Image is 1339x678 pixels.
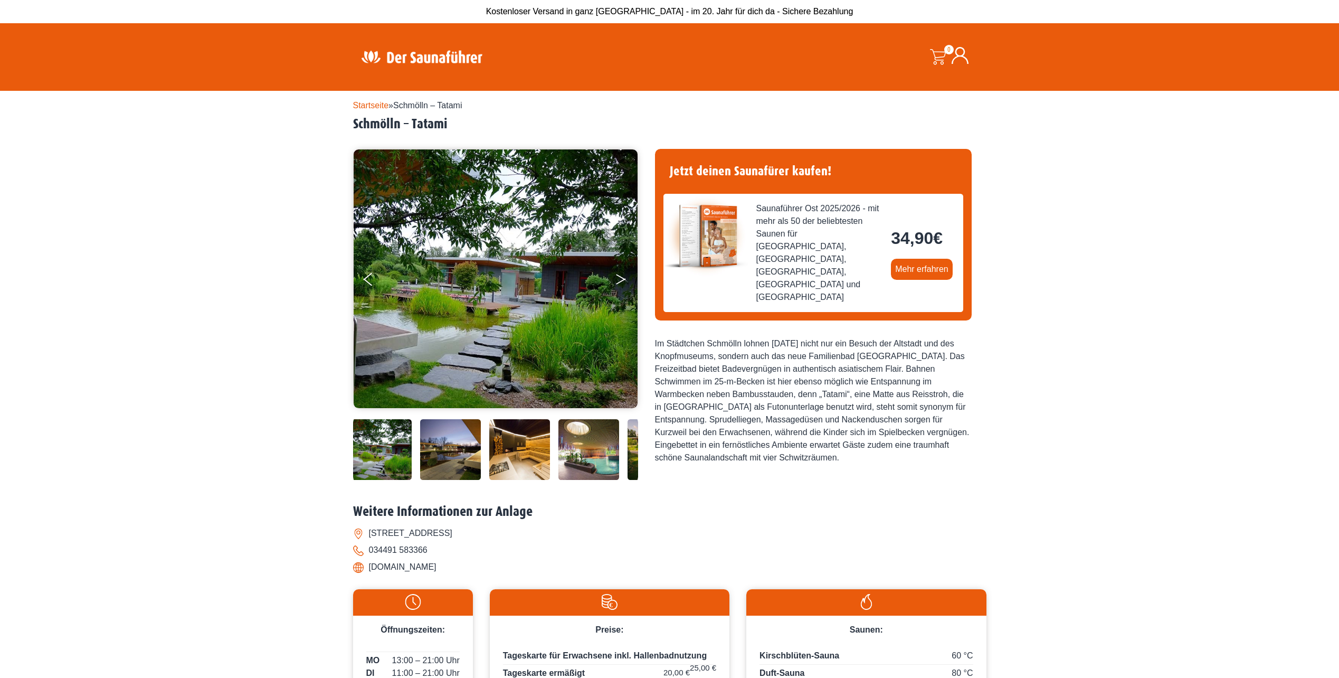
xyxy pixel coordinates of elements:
img: Preise-weiss.svg [495,594,724,610]
span: Duft-Sauna [759,668,804,677]
span: 25,00 € [690,662,716,674]
h2: Schmölln – Tatami [353,116,986,133]
img: Flamme-weiss.svg [752,594,981,610]
span: Preise: [595,625,623,634]
span: » [353,101,462,110]
li: 034491 583366 [353,542,986,559]
span: Kirschblüten-Sauna [759,651,839,660]
div: Im Städtchen Schmölln lohnen [DATE] nicht nur ein Besuch der Altstadt und des Knopfmuseums, sonde... [655,337,972,464]
h4: Jetzt deinen Saunafürer kaufen! [663,157,963,185]
p: Tageskarte für Erwachsene inkl. Hallenbadnutzung [503,649,716,665]
span: Schmölln – Tatami [393,101,462,110]
img: Uhr-weiss.svg [358,594,468,610]
span: 0 [944,45,954,54]
h2: Weitere Informationen zur Anlage [353,504,986,520]
span: € [933,229,943,248]
bdi: 34,90 [891,229,943,248]
li: [STREET_ADDRESS] [353,525,986,542]
button: Next [615,268,641,295]
img: der-saunafuehrer-2025-ost.jpg [663,194,748,278]
a: Startseite [353,101,389,110]
span: Öffnungszeiten: [381,625,445,634]
span: MO [366,654,380,667]
button: Previous [364,268,390,295]
a: Mehr erfahren [891,259,953,280]
span: 13:00 – 21:00 Uhr [392,654,460,667]
span: Saunaführer Ost 2025/2026 - mit mehr als 50 der beliebtesten Saunen für [GEOGRAPHIC_DATA], [GEOGR... [756,202,883,304]
li: [DOMAIN_NAME] [353,559,986,576]
span: 60 °C [952,649,973,662]
span: Kostenloser Versand in ganz [GEOGRAPHIC_DATA] - im 20. Jahr für dich da - Sichere Bezahlung [486,7,853,16]
span: Saunen: [850,625,883,634]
